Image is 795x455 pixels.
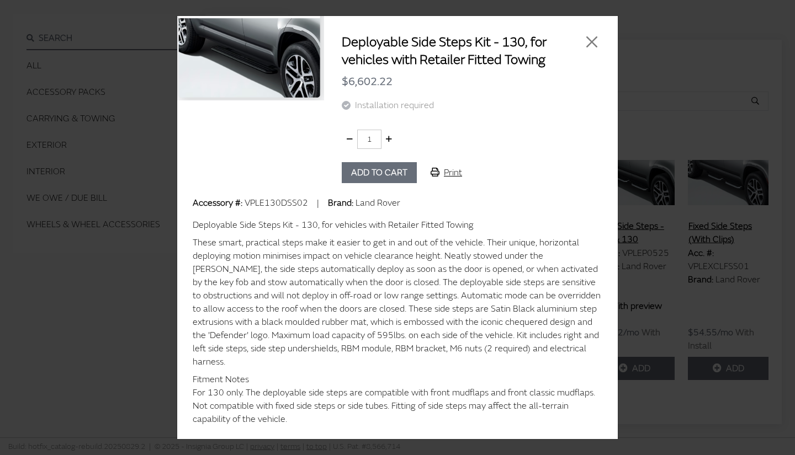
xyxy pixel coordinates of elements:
span: Installation required [355,100,434,111]
button: Close [584,34,600,50]
div: Deployable Side Steps Kit - 130, for vehicles with Retailer Fitted Towing [193,218,602,232]
div: For 130 only. The deployable side steps are compatible with front mudflaps and front classic mudf... [193,386,602,426]
button: Print [421,162,471,183]
h2: Deployable Side Steps Kit - 130, for vehicles with Retailer Fitted Towing [342,34,555,69]
span: | [317,197,319,208]
span: VPLE130DSS02 [245,197,308,208]
label: Accessory #: [193,196,242,210]
label: Brand: [328,196,353,210]
label: Fitment Notes [193,373,249,386]
div: $6,602.22 [342,69,600,94]
img: Image for Deployable Side Steps Kit - 130, for vehicles with Retailer Fitted Towing [177,15,324,100]
button: Add to cart [342,162,417,183]
span: Land Rover [356,197,400,208]
div: These smart, practical steps make it easier to get in and out of the vehicle. Their unique, horiz... [193,236,602,368]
